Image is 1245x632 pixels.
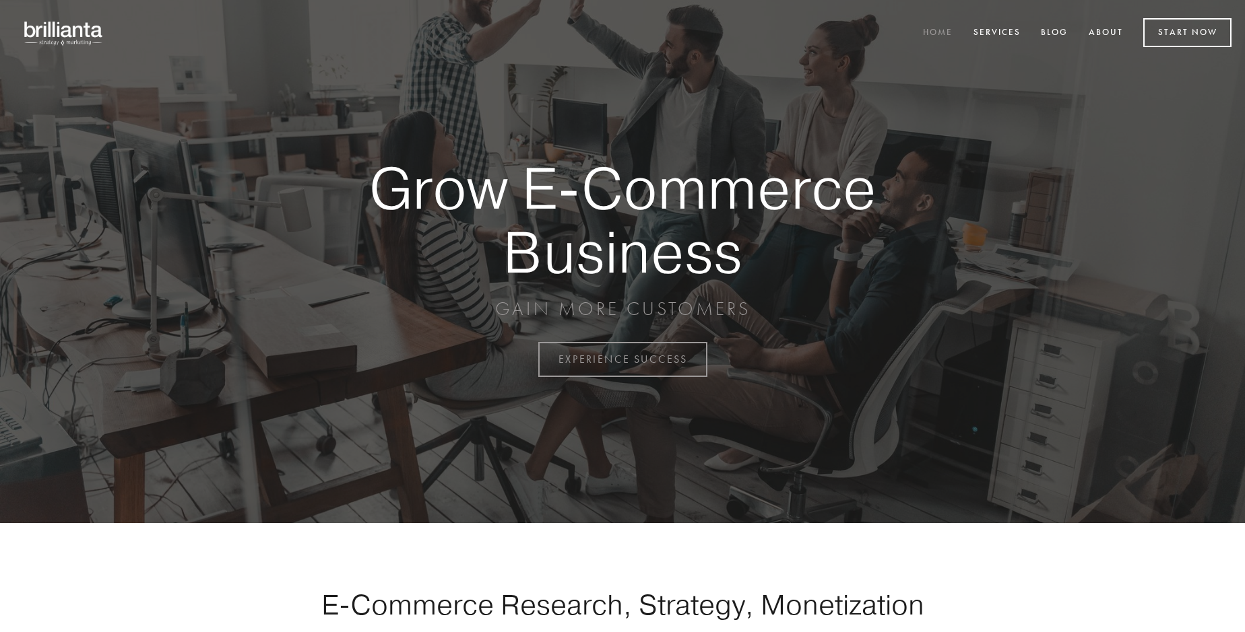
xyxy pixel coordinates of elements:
h1: E-Commerce Research, Strategy, Monetization [279,588,966,621]
a: Start Now [1143,18,1232,47]
img: brillianta - research, strategy, marketing [13,13,115,52]
strong: Grow E-Commerce Business [322,156,923,283]
a: EXPERIENCE SUCCESS [538,342,707,377]
a: Blog [1032,22,1077,44]
a: About [1080,22,1132,44]
a: Services [965,22,1029,44]
a: Home [914,22,961,44]
p: GAIN MORE CUSTOMERS [322,297,923,321]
